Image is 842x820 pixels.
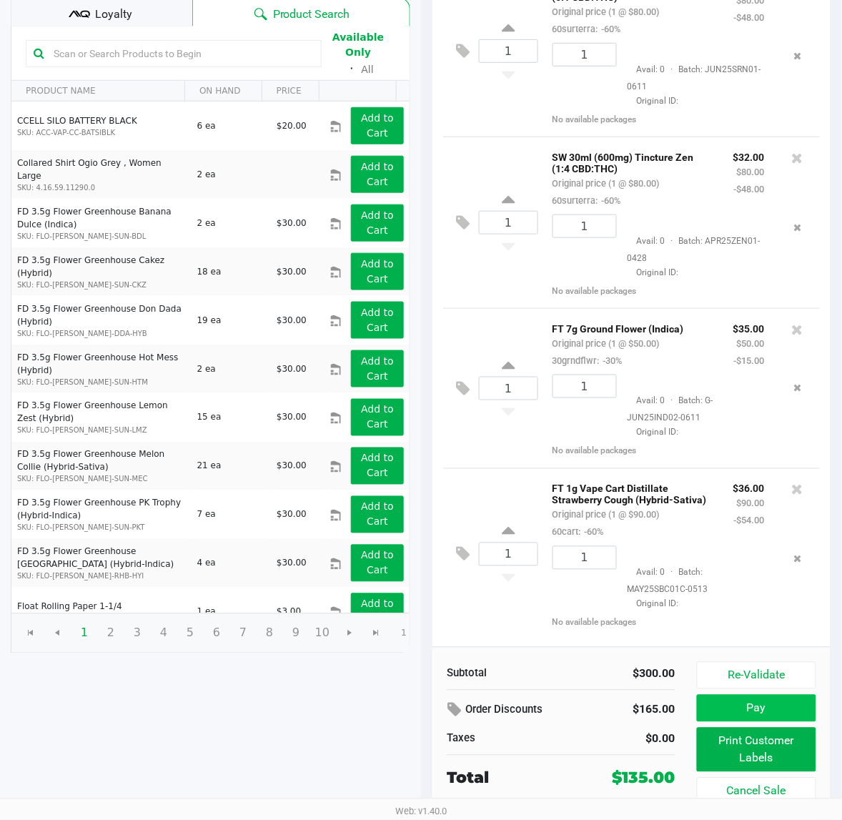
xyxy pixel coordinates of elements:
small: 30grndflwr: [553,355,623,366]
button: Add to Cart [351,253,404,290]
span: Go to the next page [336,620,363,647]
th: PRICE [262,81,320,102]
div: No available packages [553,445,809,458]
button: Pay [697,695,816,722]
span: $30.00 [277,218,307,228]
span: · [665,568,679,578]
span: Go to the previous page [44,620,71,647]
td: FD 3.5g Flower Greenhouse Melon Collie (Hybrid-Sativa) [11,442,191,490]
span: $30.00 [277,267,307,277]
p: SKU: FLO-[PERSON_NAME]-SUN-BDL [17,231,185,242]
p: SKU: FLO-[PERSON_NAME]-SUN-LMZ [17,425,185,436]
td: 15 ea [191,393,270,442]
button: Remove the package from the orderLine [788,214,808,241]
div: Order Discounts [447,698,592,723]
div: $165.00 [613,698,675,722]
span: Avail: 0 Batch: APR25ZEN01-0428 [628,236,761,263]
app-button-loader: Add to Cart [361,258,394,285]
td: 2 ea [191,150,270,199]
span: Web: v1.40.0 [395,806,447,817]
button: Add to Cart [351,448,404,485]
small: $80.00 [737,167,765,177]
small: -$48.00 [734,12,765,23]
span: $30.00 [277,364,307,374]
button: Remove the package from the orderLine [788,546,808,573]
td: FD 3.5g Flower Greenhouse Cakez (Hybrid) [11,247,191,296]
small: -$48.00 [734,184,765,194]
span: Go to the first page [17,620,44,647]
span: Original ID: [628,426,765,439]
p: SKU: FLO-[PERSON_NAME]-DDA-HYB [17,328,185,339]
small: Original price (1 @ $90.00) [553,510,660,520]
button: Print Customer Labels [697,728,816,772]
th: PRODUCT NAME [11,81,184,102]
button: Add to Cart [351,593,404,631]
p: SKU: FLO-[PERSON_NAME]-SUN-PKT [17,523,185,533]
span: Page 6 [203,620,230,647]
td: CCELL SILO BATTERY BLACK [11,102,191,150]
small: $90.00 [737,498,765,509]
span: Original ID: [628,94,765,107]
div: $0.00 [572,731,675,748]
span: Page 3 [124,620,151,647]
span: -60% [581,527,604,538]
td: 19 ea [191,296,270,345]
p: SKU: 4.16.59.11290.0 [17,182,185,193]
span: Product Search [273,6,350,23]
button: Re-Validate [697,662,816,689]
span: Page 2 [97,620,124,647]
th: ON HAND [184,81,262,102]
td: FD 3.5g Flower Greenhouse Lemon Zest (Hybrid) [11,393,191,442]
button: Add to Cart [351,204,404,242]
span: -60% [598,195,621,206]
td: FD 3.5g Flower Greenhouse Hot Mess (Hybrid) [11,345,191,393]
app-button-loader: Add to Cart [361,404,394,430]
app-button-loader: Add to Cart [361,598,394,625]
div: Data table [11,81,410,613]
app-button-loader: Add to Cart [361,161,394,187]
app-button-loader: Add to Cart [361,355,394,382]
p: $32.00 [733,148,765,163]
small: Original price (1 @ $80.00) [553,178,660,189]
small: 60surterra: [553,195,621,206]
p: FT 1g Vape Cart Distillate Strawberry Cough (Hybrid-Sativa) [553,480,712,506]
span: Page 7 [229,620,257,647]
button: Cancel Sale [697,778,816,805]
span: Go to the last page [370,628,382,639]
app-button-loader: Add to Cart [361,307,394,333]
span: Original ID: [628,598,765,611]
p: SKU: FLO-[PERSON_NAME]-RHB-HYI [17,571,185,582]
small: -$54.00 [734,515,765,526]
p: SKU: FLO-[PERSON_NAME]-SUN-MEC [17,474,185,485]
td: Collared Shirt Ogio Grey , Women Large [11,150,191,199]
div: Total [447,766,585,790]
button: Remove the package from the orderLine [788,43,808,69]
p: SKU: FLO-[PERSON_NAME]-SUN-CKZ [17,280,185,290]
button: Remove the package from the orderLine [788,375,808,401]
td: 1 ea [191,588,270,636]
span: $30.00 [277,413,307,423]
button: Add to Cart [351,399,404,436]
div: No available packages [553,113,809,126]
span: $30.00 [277,461,307,471]
p: FT 7g Ground Flower (Indica) [553,320,712,335]
span: Go to the first page [25,628,36,639]
app-button-loader: Add to Cart [361,112,394,139]
button: Add to Cart [351,156,404,193]
p: SKU: FLO-[PERSON_NAME]-SUN-HTM [17,377,185,387]
span: -60% [598,24,621,34]
p: $35.00 [733,320,765,335]
td: 2 ea [191,199,270,247]
span: -30% [600,355,623,366]
span: · [665,396,679,406]
span: Go to the next page [344,628,355,639]
app-button-loader: Add to Cart [361,209,394,236]
span: · [665,64,679,74]
span: $3.00 [277,607,301,617]
span: Avail: 0 Batch: G-JUN25IND02-0611 [628,396,713,423]
td: FD 3.5g Flower Greenhouse Banana Dulce (Indica) [11,199,191,247]
span: Go to the previous page [51,628,63,639]
div: Taxes [447,731,550,747]
span: $20.00 [277,121,307,131]
span: Avail: 0 Batch: MAY25SBC01C-0513 [628,568,708,595]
